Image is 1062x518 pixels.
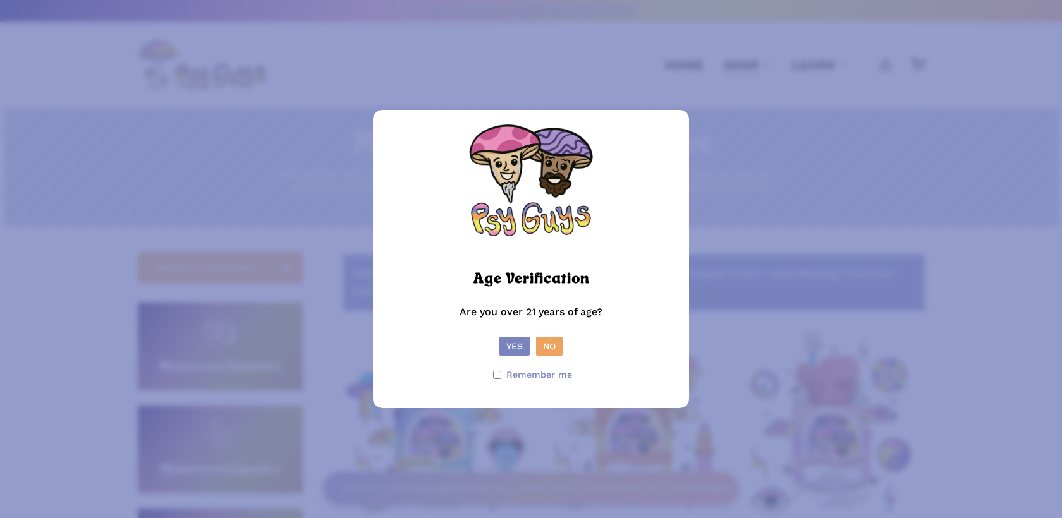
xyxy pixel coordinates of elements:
button: No [536,337,563,356]
span: Remember me [506,366,572,384]
input: Remember me [493,371,501,379]
h2: Age Verification [473,265,589,293]
p: Are you over 21 years of age? [386,303,676,337]
button: Yes [499,337,530,356]
img: Psy Guys Logo [468,123,594,249]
